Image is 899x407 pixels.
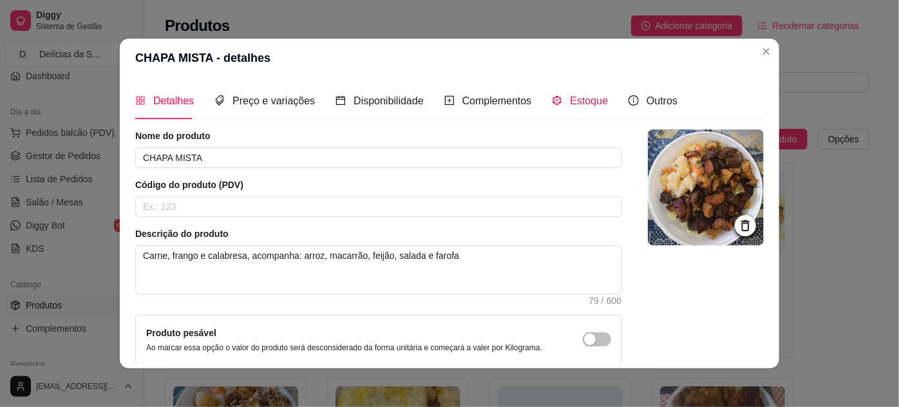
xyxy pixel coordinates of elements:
[354,95,424,106] span: Disponibilidade
[120,39,779,77] header: CHAPA MISTA - detalhes
[648,129,764,245] img: logo da loja
[135,196,622,217] input: Ex.: 123
[135,147,622,168] input: Ex.: Hamburguer de costela
[336,95,346,106] span: calendar
[462,95,532,106] span: Complementos
[135,178,622,191] article: Código do produto (PDV)
[214,95,225,106] span: tags
[135,129,622,142] article: Nome do produto
[135,227,622,240] article: Descrição do produto
[570,95,608,106] span: Estoque
[135,95,146,106] span: appstore
[232,95,315,106] span: Preço e variações
[146,343,542,353] p: Ao marcar essa opção o valor do produto será desconsiderado da forma unitária e começará a valer ...
[552,95,562,106] span: code-sandbox
[444,95,455,106] span: plus-square
[647,95,677,106] span: Outros
[756,41,777,62] button: Close
[629,95,639,106] span: info-circle
[146,328,216,338] label: Produto pesável
[153,95,194,106] span: Detalhes
[136,246,621,294] textarea: Carne, frango e calabresa, acompanha: arroz, macarrão, feijão, salada e farofa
